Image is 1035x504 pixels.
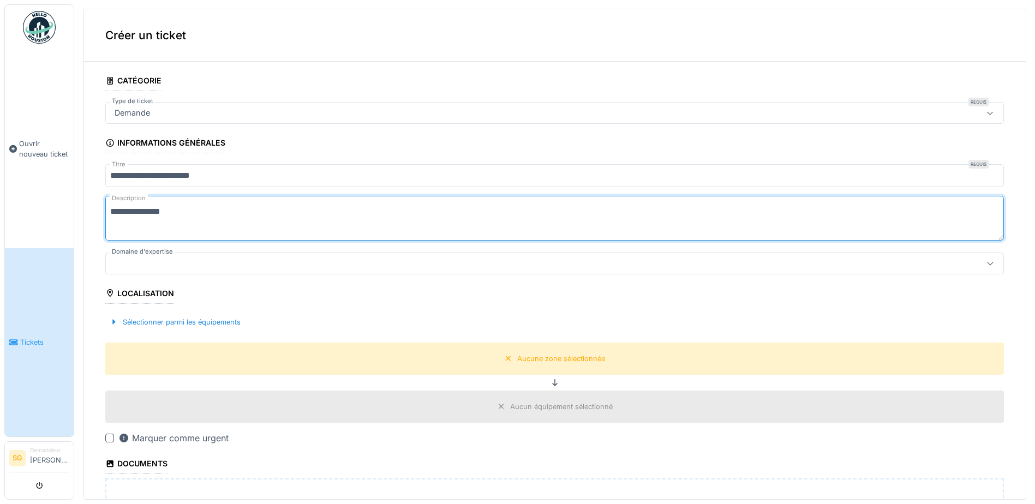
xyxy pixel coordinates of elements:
[20,337,69,347] span: Tickets
[105,285,174,304] div: Localisation
[110,247,175,256] label: Domaine d'expertise
[30,446,69,454] div: Demandeur
[105,73,161,91] div: Catégorie
[19,139,69,159] span: Ouvrir nouveau ticket
[110,191,148,205] label: Description
[118,431,229,445] div: Marquer comme urgent
[110,97,155,106] label: Type de ticket
[23,11,56,44] img: Badge_color-CXgf-gQk.svg
[105,315,245,329] div: Sélectionner parmi les équipements
[83,9,1026,62] div: Créer un ticket
[510,401,613,412] div: Aucun équipement sélectionné
[9,450,26,466] li: SG
[5,50,74,248] a: Ouvrir nouveau ticket
[30,446,69,470] li: [PERSON_NAME]
[110,160,128,169] label: Titre
[968,160,989,169] div: Requis
[105,455,167,474] div: Documents
[105,135,225,153] div: Informations générales
[517,353,605,364] div: Aucune zone sélectionnée
[9,446,69,472] a: SG Demandeur[PERSON_NAME]
[110,107,154,119] div: Demande
[968,98,989,106] div: Requis
[5,248,74,436] a: Tickets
